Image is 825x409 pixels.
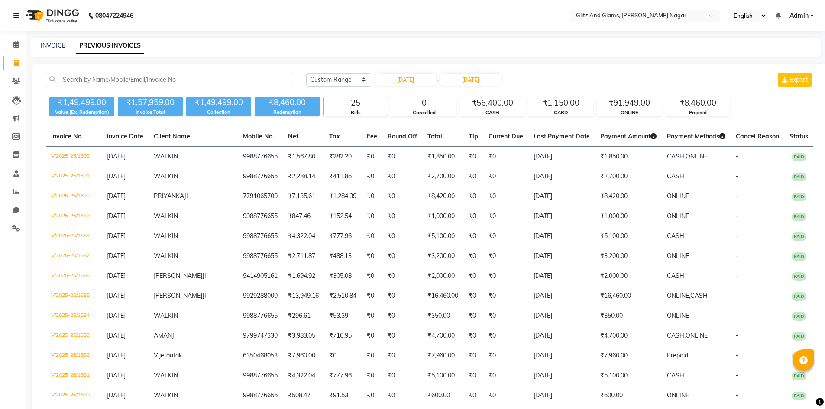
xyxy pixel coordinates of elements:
span: ONLINE, [667,292,690,300]
td: V/2025-26/1692 [46,147,102,167]
td: ₹5,100.00 [422,226,463,246]
td: ₹8,420.00 [422,187,463,206]
div: ₹1,49,499.00 [49,97,114,109]
td: ₹1,284.39 [324,187,362,206]
div: Bills [324,109,388,116]
td: ₹296.61 [283,306,324,326]
td: ₹0 [382,286,422,306]
td: ₹0 [463,226,483,246]
span: Tax [329,132,340,140]
span: [PERSON_NAME] [154,292,202,300]
td: ₹2,700.00 [595,167,662,187]
td: ₹3,200.00 [595,246,662,266]
input: Search by Name/Mobile/Email/Invoice No [46,73,293,86]
td: ₹152.54 [324,206,362,226]
div: Cancelled [392,109,456,116]
span: Fee [367,132,377,140]
span: Last Payment Date [534,132,590,140]
span: PAID [792,372,806,380]
td: 9929288000 [238,286,283,306]
td: ₹0 [483,226,528,246]
td: ₹488.13 [324,246,362,266]
div: 25 [324,97,388,109]
td: ₹0 [463,306,483,326]
div: Collection [186,109,251,116]
td: V/2025-26/1685 [46,286,102,306]
td: ₹13,949.16 [283,286,324,306]
td: ₹411.86 [324,167,362,187]
td: ₹0 [483,187,528,206]
td: ₹0 [483,346,528,366]
span: - [736,152,738,160]
span: PAID [792,292,806,301]
td: ₹0 [362,286,382,306]
td: ₹305.08 [324,266,362,286]
span: PAID [792,352,806,361]
td: ₹0 [483,286,528,306]
td: 9988776655 [238,167,283,187]
td: V/2025-26/1684 [46,306,102,326]
span: WALKIN [154,252,178,260]
td: ₹0 [362,147,382,167]
td: ₹1,000.00 [422,206,463,226]
td: 9988776655 [238,366,283,386]
iframe: chat widget [789,374,816,400]
td: ₹2,700.00 [422,167,463,187]
span: - [736,332,738,339]
td: ₹0 [362,346,382,366]
td: 9988776655 [238,206,283,226]
td: ₹0 [483,246,528,266]
td: ₹7,960.00 [283,346,324,366]
span: ONLINE [667,312,689,319]
span: [DATE] [107,152,126,160]
td: ₹0 [382,167,422,187]
td: ₹0 [463,167,483,187]
span: PAID [792,252,806,261]
td: ₹2,288.14 [283,167,324,187]
td: ₹282.20 [324,147,362,167]
td: ₹777.96 [324,226,362,246]
td: ₹4,700.00 [595,326,662,346]
td: [DATE] [528,246,595,266]
td: [DATE] [528,386,595,406]
td: ₹600.00 [422,386,463,406]
span: AMAN [154,332,172,339]
span: Invoice Date [107,132,143,140]
span: Invoice No. [51,132,83,140]
td: ₹0 [362,266,382,286]
span: Payment Amount [600,132,657,140]
div: CARD [529,109,593,116]
span: WALKIN [154,312,178,319]
td: V/2025-26/1683 [46,326,102,346]
td: 9988776655 [238,386,283,406]
td: ₹0 [463,346,483,366]
div: 0 [392,97,456,109]
span: WALKIN [154,172,178,180]
div: ₹1,150.00 [529,97,593,109]
span: PAID [792,332,806,341]
span: JI [172,332,176,339]
td: ₹0 [362,366,382,386]
td: ₹0 [382,226,422,246]
td: ₹0 [362,226,382,246]
span: PAID [792,193,806,201]
td: ₹0 [324,346,362,366]
span: [DATE] [107,252,126,260]
td: ₹600.00 [595,386,662,406]
td: ₹0 [483,326,528,346]
span: [DATE] [107,192,126,200]
td: ₹0 [483,306,528,326]
td: ₹1,694.92 [283,266,324,286]
td: ₹2,711.87 [283,246,324,266]
td: V/2025-26/1687 [46,246,102,266]
td: 6350468053 [238,346,283,366]
span: - [736,292,738,300]
td: V/2025-26/1689 [46,206,102,226]
span: PAID [792,173,806,181]
td: ₹350.00 [422,306,463,326]
td: ₹1,567.80 [283,147,324,167]
div: CASH [460,109,524,116]
input: End Date [440,74,501,86]
div: ₹91,949.00 [597,97,661,109]
span: WALKIN [154,232,178,240]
